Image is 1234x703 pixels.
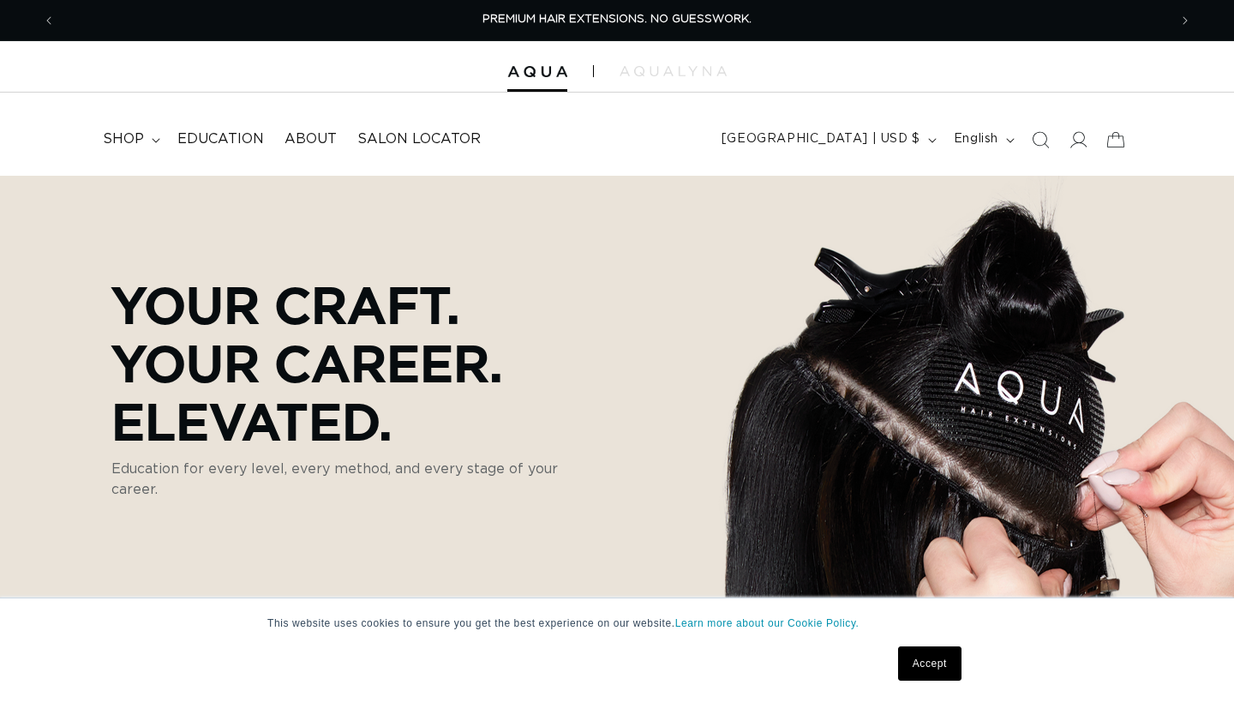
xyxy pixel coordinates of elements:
[507,66,567,78] img: Aqua Hair Extensions
[675,617,860,629] a: Learn more about our Cookie Policy.
[357,130,481,148] span: Salon Locator
[111,459,600,500] p: Education for every level, every method, and every stage of your career.
[267,616,967,631] p: This website uses cookies to ensure you get the best experience on our website.
[30,4,68,37] button: Previous announcement
[1021,121,1059,159] summary: Search
[954,130,998,148] span: English
[711,123,943,156] button: [GEOGRAPHIC_DATA] | USD $
[177,130,264,148] span: Education
[111,275,600,450] p: Your Craft. Your Career. Elevated.
[167,120,274,159] a: Education
[620,66,727,76] img: aqualyna.com
[722,130,920,148] span: [GEOGRAPHIC_DATA] | USD $
[285,130,337,148] span: About
[898,646,961,681] a: Accept
[103,130,144,148] span: shop
[93,120,167,159] summary: shop
[347,120,491,159] a: Salon Locator
[482,14,752,25] span: PREMIUM HAIR EXTENSIONS. NO GUESSWORK.
[1166,4,1204,37] button: Next announcement
[943,123,1021,156] button: English
[274,120,347,159] a: About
